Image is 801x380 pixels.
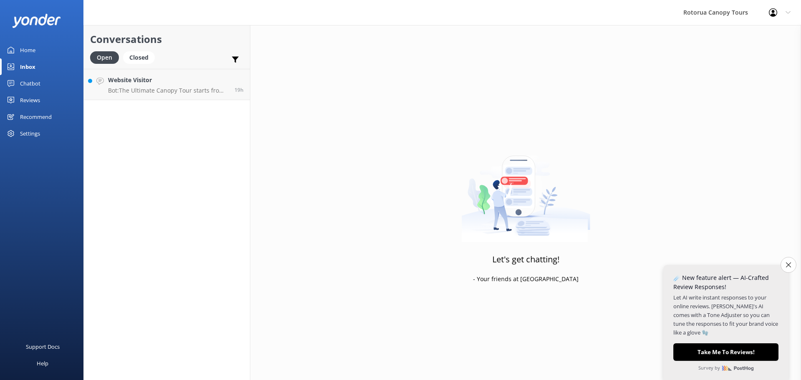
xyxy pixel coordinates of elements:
[84,69,250,100] a: Website VisitorBot:The Ultimate Canopy Tour starts from NZ$229 for kids and NZ$259 for adults, wi...
[26,338,60,355] div: Support Docs
[108,87,228,94] p: Bot: The Ultimate Canopy Tour starts from NZ$229 for kids and NZ$259 for adults, with family pack...
[473,274,579,284] p: - Your friends at [GEOGRAPHIC_DATA]
[123,53,159,62] a: Closed
[90,53,123,62] a: Open
[20,42,35,58] div: Home
[90,31,244,47] h2: Conversations
[234,86,244,93] span: 12:41pm 15-Aug-2025 (UTC +12:00) Pacific/Auckland
[492,253,559,266] h3: Let's get chatting!
[20,92,40,108] div: Reviews
[90,51,119,64] div: Open
[20,58,35,75] div: Inbox
[20,75,40,92] div: Chatbot
[461,138,590,242] img: artwork of a man stealing a conversation from at giant smartphone
[108,75,228,85] h4: Website Visitor
[20,125,40,142] div: Settings
[37,355,48,372] div: Help
[13,14,60,28] img: yonder-white-logo.png
[123,51,155,64] div: Closed
[20,108,52,125] div: Recommend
